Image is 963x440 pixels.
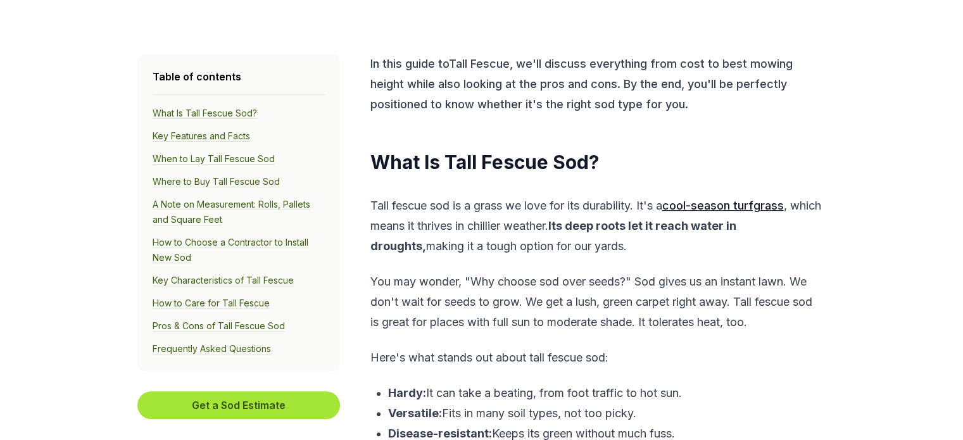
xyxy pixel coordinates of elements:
[153,130,250,142] a: Key Features and Facts
[153,176,280,187] a: Where to Buy Tall Fescue Sod
[153,199,310,225] a: A Note on Measurement: Rolls, Pallets and Square Feet
[388,403,823,424] p: Fits in many soil types, not too picky.
[137,391,340,419] button: Get a Sod Estimate
[370,348,823,368] p: Here's what stands out about tall fescue sod:
[370,150,823,175] h2: What Is Tall Fescue Sod?
[370,272,823,332] p: You may wonder, "Why choose sod over seeds?" Sod gives us an instant lawn. We don't wait for seed...
[388,386,426,399] b: Hardy:
[370,54,823,115] p: In this guide to Tall Fescue , we'll discuss everything from cost to best mowing height while als...
[388,383,823,403] p: It can take a beating, from foot traffic to hot sun.
[662,199,784,212] a: cool-season turfgrass
[370,196,823,256] p: Tall fescue sod is a grass we love for its durability. It's a , which means it thrives in chillie...
[388,427,492,440] b: Disease-resistant:
[388,406,442,420] b: Versatile:
[153,320,285,332] a: Pros & Cons of Tall Fescue Sod
[153,153,275,165] a: When to Lay Tall Fescue Sod
[153,69,325,84] h4: Table of contents
[153,108,257,119] a: What Is Tall Fescue Sod?
[153,343,271,355] a: Frequently Asked Questions
[153,237,308,263] a: How to Choose a Contractor to Install New Sod
[153,275,294,286] a: Key Characteristics of Tall Fescue
[370,219,736,253] b: Its deep roots let it reach water in droughts,
[153,298,270,309] a: How to Care for Tall Fescue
